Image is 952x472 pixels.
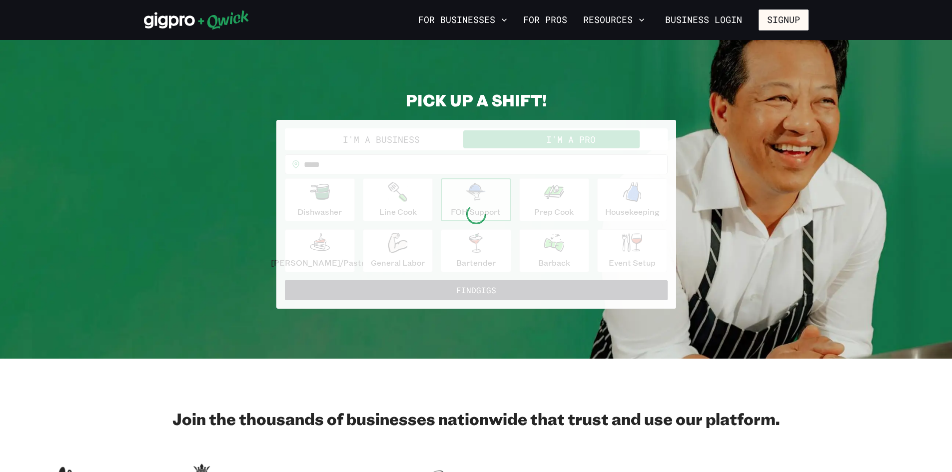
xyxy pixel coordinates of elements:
button: For Businesses [414,11,511,28]
a: Business Login [657,9,751,30]
h2: Join the thousands of businesses nationwide that trust and use our platform. [144,409,809,429]
p: [PERSON_NAME]/Pastry [271,257,369,269]
button: Signup [759,9,809,30]
h2: PICK UP A SHIFT! [276,90,676,110]
a: For Pros [519,11,571,28]
button: Resources [579,11,649,28]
